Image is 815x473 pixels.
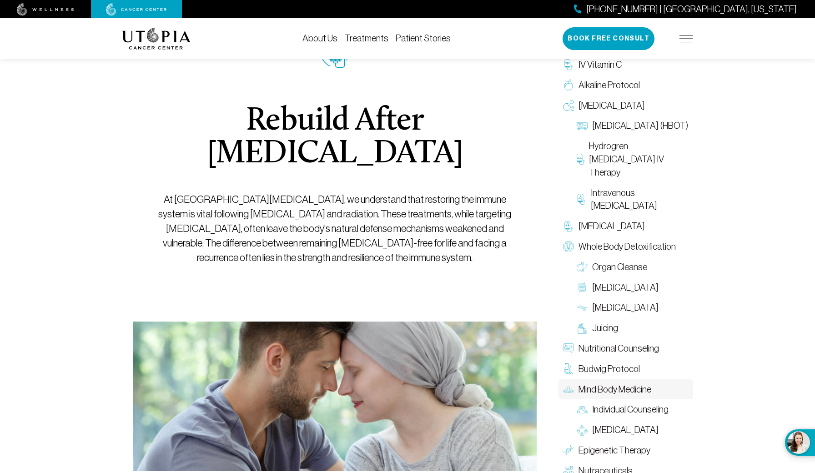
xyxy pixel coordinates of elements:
[154,105,516,171] h1: Rebuild After [MEDICAL_DATA]
[577,425,588,436] img: Group Therapy
[579,79,640,92] span: Alkaline Protocol
[558,96,693,116] a: [MEDICAL_DATA]
[592,322,618,335] span: Juicing
[572,277,693,298] a: [MEDICAL_DATA]
[591,186,689,213] span: Intravenous [MEDICAL_DATA]
[154,192,516,265] p: At [GEOGRAPHIC_DATA][MEDICAL_DATA], we understand that restoring the immune system is vital follo...
[558,216,693,236] a: [MEDICAL_DATA]
[563,100,574,111] img: Oxygen Therapy
[577,302,588,313] img: Lymphatic Massage
[563,384,574,395] img: Mind Body Medicine
[577,282,588,293] img: Colon Therapy
[558,338,693,359] a: Nutritional Counseling
[572,399,693,420] a: Individual Counseling
[17,3,74,16] img: wellness
[577,154,584,165] img: Hydrogren Peroxide IV Therapy
[577,121,588,131] img: Hyperbaric Oxygen Therapy (HBOT)
[579,58,622,71] span: IV Vitamin C
[579,99,645,112] span: [MEDICAL_DATA]
[563,363,574,374] img: Budwig Protocol
[579,383,651,396] span: Mind Body Medicine
[563,241,574,252] img: Whole Body Detoxification
[592,301,659,314] span: [MEDICAL_DATA]
[345,33,388,43] a: Treatments
[122,28,191,50] img: logo
[563,343,574,354] img: Nutritional Counseling
[577,323,588,334] img: Juicing
[586,3,797,16] span: [PHONE_NUMBER] | [GEOGRAPHIC_DATA], [US_STATE]
[577,194,586,205] img: Intravenous Ozone Therapy
[572,318,693,338] a: Juicing
[563,27,654,50] button: Book Free Consult
[558,75,693,96] a: Alkaline Protocol
[589,140,689,179] span: Hydrogren [MEDICAL_DATA] IV Therapy
[572,297,693,318] a: [MEDICAL_DATA]
[563,80,574,91] img: Alkaline Protocol
[592,281,659,294] span: [MEDICAL_DATA]
[579,362,640,376] span: Budwig Protocol
[558,55,693,75] a: IV Vitamin C
[106,3,167,16] img: cancer center
[577,262,588,272] img: Organ Cleanse
[558,440,693,461] a: Epigenetic Therapy
[563,221,574,232] img: Chelation Therapy
[558,359,693,379] a: Budwig Protocol
[558,379,693,400] a: Mind Body Medicine
[572,257,693,277] a: Organ Cleanse
[579,342,659,355] span: Nutritional Counseling
[302,33,337,43] a: About Us
[579,240,676,253] span: Whole Body Detoxification
[572,420,693,440] a: [MEDICAL_DATA]
[574,3,797,16] a: [PHONE_NUMBER] | [GEOGRAPHIC_DATA], [US_STATE]
[133,322,537,471] img: Rebuild After Chemo
[579,220,645,233] span: [MEDICAL_DATA]
[592,403,669,416] span: Individual Counseling
[592,261,647,274] span: Organ Cleanse
[558,236,693,257] a: Whole Body Detoxification
[577,404,588,415] img: Individual Counseling
[592,119,688,132] span: [MEDICAL_DATA] (HBOT)
[563,445,574,456] img: Epigenetic Therapy
[572,116,693,136] a: [MEDICAL_DATA] (HBOT)
[579,444,650,457] span: Epigenetic Therapy
[679,35,693,42] img: icon-hamburger
[572,183,693,216] a: Intravenous [MEDICAL_DATA]
[396,33,451,43] a: Patient Stories
[563,59,574,70] img: IV Vitamin C
[572,136,693,182] a: Hydrogren [MEDICAL_DATA] IV Therapy
[592,423,659,437] span: [MEDICAL_DATA]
